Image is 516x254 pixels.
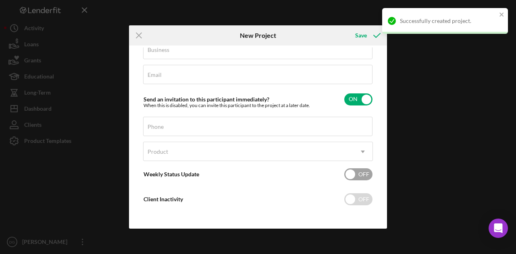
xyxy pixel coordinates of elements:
[148,72,162,78] label: Email
[144,103,310,108] div: When this is disabled, you can invite this participant to the project at a later date.
[499,11,505,19] button: close
[355,27,367,43] div: Save
[148,124,164,130] label: Phone
[240,32,276,39] h6: New Project
[400,18,497,24] div: Successfully created project.
[144,96,269,103] label: Send an invitation to this participant immediately?
[144,196,183,202] label: Client Inactivity
[347,27,387,43] button: Save
[148,149,168,155] div: Product
[144,171,199,178] label: Weekly Status Update
[148,47,169,53] label: Business
[489,219,508,238] div: Open Intercom Messenger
